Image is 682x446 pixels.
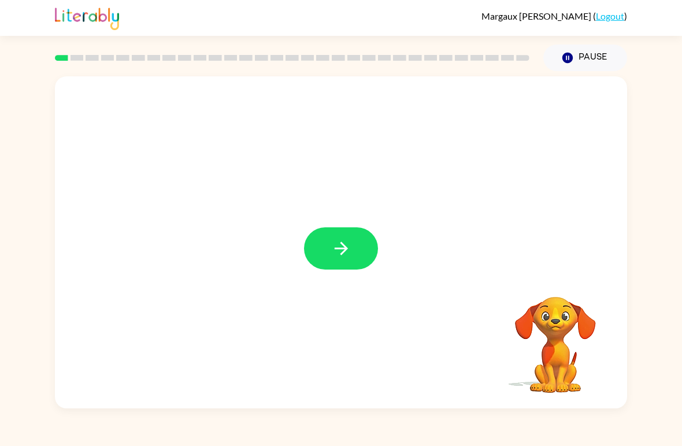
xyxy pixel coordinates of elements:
a: Logout [596,10,624,21]
video: Your browser must support playing .mp4 files to use Literably. Please try using another browser. [498,279,613,395]
span: Margaux [PERSON_NAME] [481,10,593,21]
button: Pause [543,45,627,71]
img: Literably [55,5,119,30]
div: ( ) [481,10,627,21]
